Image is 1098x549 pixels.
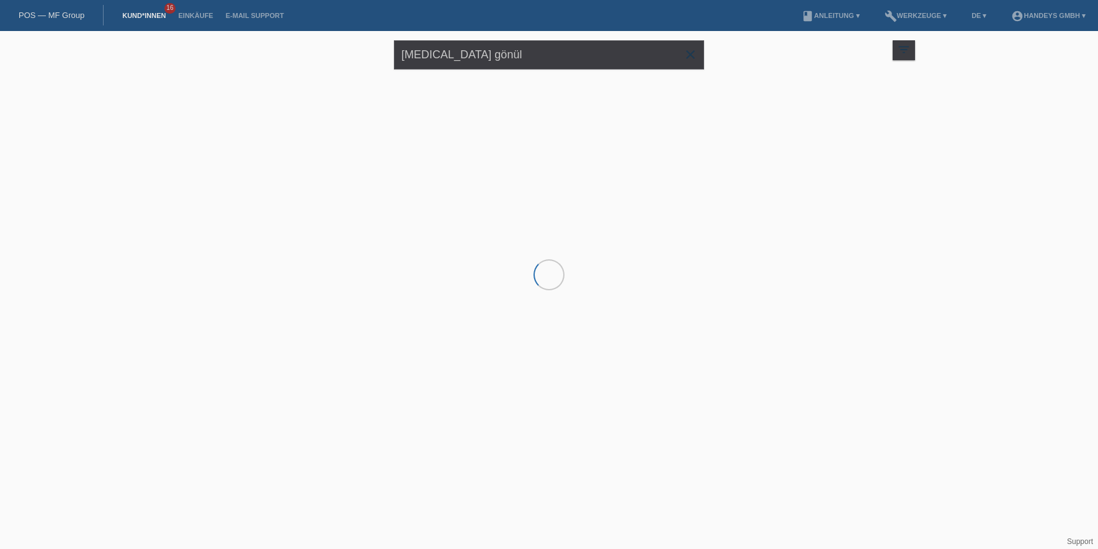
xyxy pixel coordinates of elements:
[394,40,704,69] input: Suche...
[164,3,176,14] span: 16
[116,12,172,19] a: Kund*innen
[1067,537,1093,546] a: Support
[1005,12,1092,19] a: account_circleHandeys GmbH ▾
[801,10,814,22] i: book
[885,10,897,22] i: build
[19,11,84,20] a: POS — MF Group
[172,12,219,19] a: Einkäufe
[795,12,865,19] a: bookAnleitung ▾
[897,43,911,56] i: filter_list
[683,47,698,62] i: close
[878,12,953,19] a: buildWerkzeuge ▾
[220,12,290,19] a: E-Mail Support
[965,12,993,19] a: DE ▾
[1011,10,1024,22] i: account_circle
